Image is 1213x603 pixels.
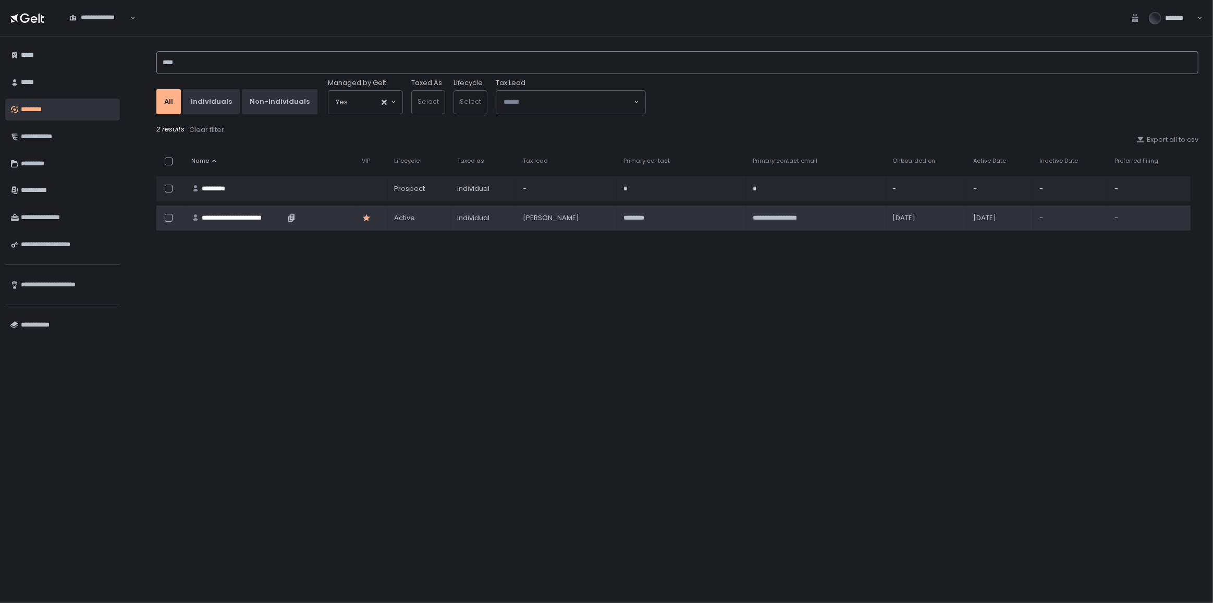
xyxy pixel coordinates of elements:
[328,78,386,88] span: Managed by Gelt
[382,100,387,105] button: Clear Selected
[504,97,633,107] input: Search for option
[328,91,402,114] div: Search for option
[1039,184,1101,194] div: -
[1039,213,1101,223] div: -
[523,184,611,194] div: -
[191,97,232,106] div: Individuals
[189,125,224,135] div: Clear filter
[496,91,645,114] div: Search for option
[973,213,1027,223] div: [DATE]
[411,78,442,88] label: Taxed As
[156,89,181,114] button: All
[460,97,481,106] span: Select
[973,184,1027,194] div: -
[1114,213,1184,223] div: -
[496,78,525,88] span: Tax Lead
[250,97,310,106] div: Non-Individuals
[973,157,1006,165] span: Active Date
[191,157,209,165] span: Name
[189,125,225,135] button: Clear filter
[1114,157,1158,165] span: Preferred Filing
[457,157,484,165] span: Taxed as
[1039,157,1078,165] span: Inactive Date
[753,157,817,165] span: Primary contact email
[457,184,510,194] div: Individual
[183,89,240,114] button: Individuals
[1136,135,1198,144] button: Export all to csv
[394,213,415,223] span: active
[418,97,439,106] span: Select
[454,78,483,88] label: Lifecycle
[348,97,381,107] input: Search for option
[164,97,173,106] div: All
[892,213,961,223] div: [DATE]
[394,184,425,194] span: prospect
[892,157,935,165] span: Onboarded on
[457,213,510,223] div: Individual
[394,157,420,165] span: Lifecycle
[156,125,1198,135] div: 2 results
[362,157,370,165] span: VIP
[336,97,348,107] span: Yes
[523,213,611,223] div: [PERSON_NAME]
[623,157,670,165] span: Primary contact
[63,7,136,29] div: Search for option
[523,157,548,165] span: Tax lead
[242,89,317,114] button: Non-Individuals
[892,184,961,194] div: -
[69,22,129,33] input: Search for option
[1114,184,1184,194] div: -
